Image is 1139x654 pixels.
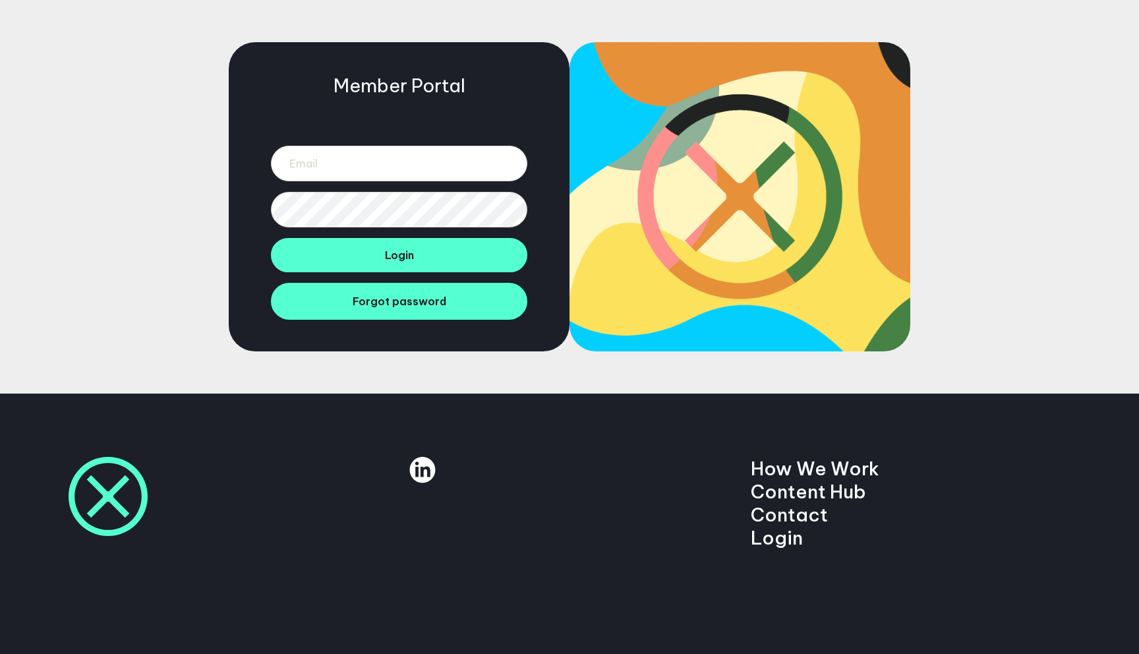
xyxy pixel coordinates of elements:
h5: Member Portal [334,74,465,97]
span: Forgot password [353,295,446,308]
input: Email [271,146,527,181]
button: Login [271,238,527,272]
a: Login [751,526,803,549]
a: Contact [751,503,828,526]
span: Login [385,249,414,262]
a: Forgot password [271,283,527,320]
a: Content Hub [751,480,866,503]
a: How We Work [751,457,879,480]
